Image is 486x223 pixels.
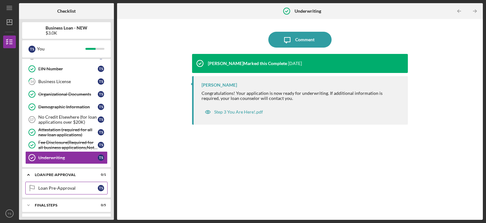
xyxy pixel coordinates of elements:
div: LOAN PRE-APPROVAL [35,173,90,177]
div: [PERSON_NAME] [202,82,237,88]
div: 0 / 5 [95,203,106,207]
div: Fee Disclosure(Required for all business applications,Not needed for Contractor loans) [38,140,98,150]
button: Step 3 You Are Here!.pdf [202,106,266,118]
div: T S [98,78,104,85]
b: Underwriting [295,9,321,14]
div: T S [28,46,35,53]
div: Step 3 You Are Here!.pdf [214,109,263,115]
a: Attestation (required for all new loan applications)TS [25,126,108,139]
a: Loan Pre-ApprovalTS [25,182,108,194]
div: T S [98,104,104,110]
div: T S [98,129,104,135]
div: T S [98,66,104,72]
a: 17No Credit Elsewhere (for loan applications over $20K)TS [25,113,108,126]
a: EIN NumberTS [25,62,108,75]
div: Comment [295,32,315,48]
div: T S [98,91,104,97]
b: Checklist [57,9,76,14]
div: T S [98,185,104,191]
div: Congratulations! Your application is now ready for underwriting. If additional information is req... [202,91,402,101]
b: Business Loan - NEW [46,25,87,30]
a: Demographic InformationTS [25,101,108,113]
tspan: 14 [30,80,34,84]
div: Underwriting [38,155,98,160]
div: Organizational Documents [38,92,98,97]
div: FINAL STEPS [35,203,90,207]
div: No Credit Elsewhere (for loan applications over $20K) [38,115,98,125]
tspan: 17 [30,118,34,121]
button: Comment [268,32,332,48]
a: Organizational DocumentsTS [25,88,108,101]
div: Attestation (required for all new loan applications) [38,127,98,137]
div: EIN Number [38,66,98,71]
time: 2025-08-12 14:55 [288,61,302,66]
div: [PERSON_NAME] Marked this Complete [208,61,287,66]
button: TS [3,207,16,220]
div: You [37,43,85,54]
text: TS [8,212,11,215]
div: T S [98,116,104,123]
div: Demographic Information [38,104,98,109]
div: Business License [38,79,98,84]
a: UnderwritingTS [25,151,108,164]
div: T S [98,142,104,148]
div: Loan Pre-Approval [38,186,98,191]
a: Fee Disclosure(Required for all business applications,Not needed for Contractor loans)TS [25,139,108,151]
div: T S [98,154,104,161]
a: 14Business LicenseTS [25,75,108,88]
div: $3.0K [46,30,87,36]
div: 0 / 1 [95,173,106,177]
